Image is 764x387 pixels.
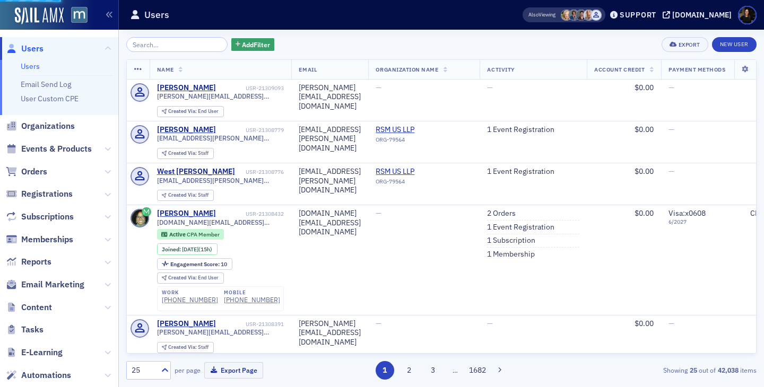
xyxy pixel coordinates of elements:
[468,361,487,380] button: 1682
[299,167,361,195] div: [EMAIL_ADDRESS][PERSON_NAME][DOMAIN_NAME]
[175,365,201,375] label: per page
[21,80,71,89] a: Email Send Log
[400,361,418,380] button: 2
[21,188,73,200] span: Registrations
[716,365,740,375] strong: 42,038
[528,11,539,18] div: Also
[218,321,284,328] div: USR-21308391
[576,10,587,21] span: Mary Beth Halpern
[668,125,674,134] span: —
[218,127,284,134] div: USR-21308779
[668,208,706,218] span: Visa : x0608
[157,258,232,270] div: Engagement Score: 10
[6,234,73,245] a: Memberships
[528,11,555,19] span: Viewing
[6,120,75,132] a: Organizations
[712,37,757,52] a: New User
[668,218,728,225] span: 6 / 2027
[448,365,463,375] span: …
[6,347,63,358] a: E-Learning
[376,136,472,147] div: ORG-79564
[376,167,472,177] a: RSM US LLP
[6,279,84,291] a: Email Marketing
[6,370,71,381] a: Automations
[168,344,198,350] span: Created Via :
[487,236,535,245] a: 1 Subscription
[204,362,263,379] button: Export Page
[157,342,214,353] div: Created Via: Staff
[21,234,73,245] span: Memberships
[299,83,361,111] div: [PERSON_NAME][EMAIL_ADDRESS][DOMAIN_NAME]
[157,243,218,255] div: Joined: 2025-09-16 00:00:00
[157,209,216,218] a: [PERSON_NAME]
[168,149,198,156] span: Created Via :
[21,61,40,71] a: Users
[6,143,92,155] a: Events & Products
[157,167,235,177] div: West [PERSON_NAME]
[376,125,472,135] a: RSM US LLP
[157,148,214,159] div: Created Via: Staff
[170,261,227,267] div: 10
[21,120,75,132] span: Organizations
[635,125,654,134] span: $0.00
[162,246,182,253] span: Joined :
[568,10,579,21] span: Chris Dougherty
[376,361,394,380] button: 1
[583,10,594,21] span: Emily Trott
[635,319,654,328] span: $0.00
[157,190,214,201] div: Created Via: Staff
[168,345,209,350] div: Staff
[157,83,216,93] div: [PERSON_NAME]
[561,10,572,21] span: Rebekah Olson
[162,289,218,296] div: work
[168,274,198,281] span: Created Via :
[738,6,757,24] span: Profile
[170,260,221,268] span: Engagement Score :
[21,211,74,223] span: Subscriptions
[21,370,71,381] span: Automations
[187,231,220,238] span: CPA Member
[635,208,654,218] span: $0.00
[157,319,216,329] a: [PERSON_NAME]
[218,85,284,92] div: USR-21309093
[554,365,757,375] div: Showing out of items
[6,211,74,223] a: Subscriptions
[21,324,44,336] span: Tasks
[635,166,654,176] span: $0.00
[6,43,44,55] a: Users
[168,192,209,198] div: Staff
[157,177,284,184] span: [EMAIL_ADDRESS][PERSON_NAME][DOMAIN_NAME]
[168,108,198,115] span: Created Via :
[299,66,317,73] span: Email
[487,319,493,328] span: —
[168,191,198,198] span: Created Via :
[668,83,674,92] span: —
[237,169,284,175] div: USR-21308776
[668,319,674,328] span: —
[487,209,516,218] a: 2 Orders
[591,10,602,21] span: Justin Chase
[157,272,224,284] div: Created Via: End User
[21,279,84,291] span: Email Marketing
[132,365,155,376] div: 25
[224,296,280,304] a: [PHONE_NUMBER]
[21,43,44,55] span: Users
[21,166,47,178] span: Orders
[168,275,219,281] div: End User
[182,245,198,253] span: [DATE]
[161,231,219,238] a: Active CPA Member
[487,66,515,73] span: Activity
[218,210,284,217] div: USR-21308432
[157,125,216,135] div: [PERSON_NAME]
[126,37,228,52] input: Search…
[635,83,654,92] span: $0.00
[299,319,361,347] div: [PERSON_NAME][EMAIL_ADDRESS][DOMAIN_NAME]
[376,66,438,73] span: Organization Name
[376,178,472,189] div: ORG-79564
[71,7,88,23] img: SailAMX
[21,143,92,155] span: Events & Products
[487,167,554,177] a: 1 Event Registration
[487,125,554,135] a: 1 Event Registration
